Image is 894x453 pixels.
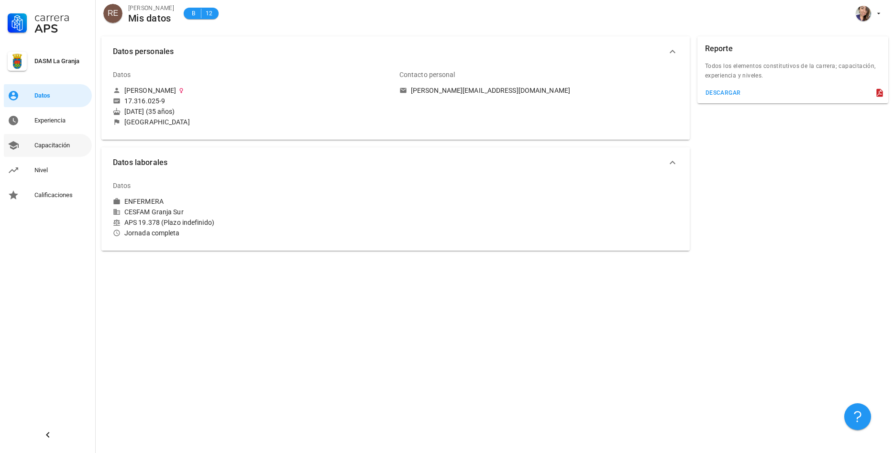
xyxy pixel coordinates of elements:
[701,86,745,99] button: descargar
[101,147,690,178] button: Datos laborales
[4,109,92,132] a: Experiencia
[856,6,871,21] div: avatar
[124,197,164,206] div: ENFERMERA
[128,3,174,13] div: [PERSON_NAME]
[128,13,174,23] div: Mis datos
[108,4,118,23] span: RE
[34,23,88,34] div: APS
[399,86,678,95] a: [PERSON_NAME][EMAIL_ADDRESS][DOMAIN_NAME]
[34,92,88,99] div: Datos
[113,107,392,116] div: [DATE] (35 años)
[399,63,455,86] div: Contacto personal
[124,86,176,95] div: [PERSON_NAME]
[113,45,667,58] span: Datos personales
[103,4,122,23] div: avatar
[411,86,570,95] div: [PERSON_NAME][EMAIL_ADDRESS][DOMAIN_NAME]
[705,36,733,61] div: Reporte
[189,9,197,18] span: B
[4,84,92,107] a: Datos
[4,159,92,182] a: Nivel
[101,36,690,67] button: Datos personales
[705,89,741,96] div: descargar
[124,118,190,126] div: [GEOGRAPHIC_DATA]
[205,9,213,18] span: 12
[124,97,165,105] div: 17.316.025-9
[697,61,888,86] div: Todos los elementos constitutivos de la carrera; capacitación, experiencia y niveles.
[113,63,131,86] div: Datos
[113,156,667,169] span: Datos laborales
[113,174,131,197] div: Datos
[34,57,88,65] div: DASM La Granja
[113,229,392,237] div: Jornada completa
[34,117,88,124] div: Experiencia
[34,166,88,174] div: Nivel
[4,134,92,157] a: Capacitación
[34,142,88,149] div: Capacitación
[4,184,92,207] a: Calificaciones
[34,11,88,23] div: Carrera
[34,191,88,199] div: Calificaciones
[113,208,392,216] div: CESFAM Granja Sur
[113,218,392,227] div: APS 19.378 (Plazo indefinido)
